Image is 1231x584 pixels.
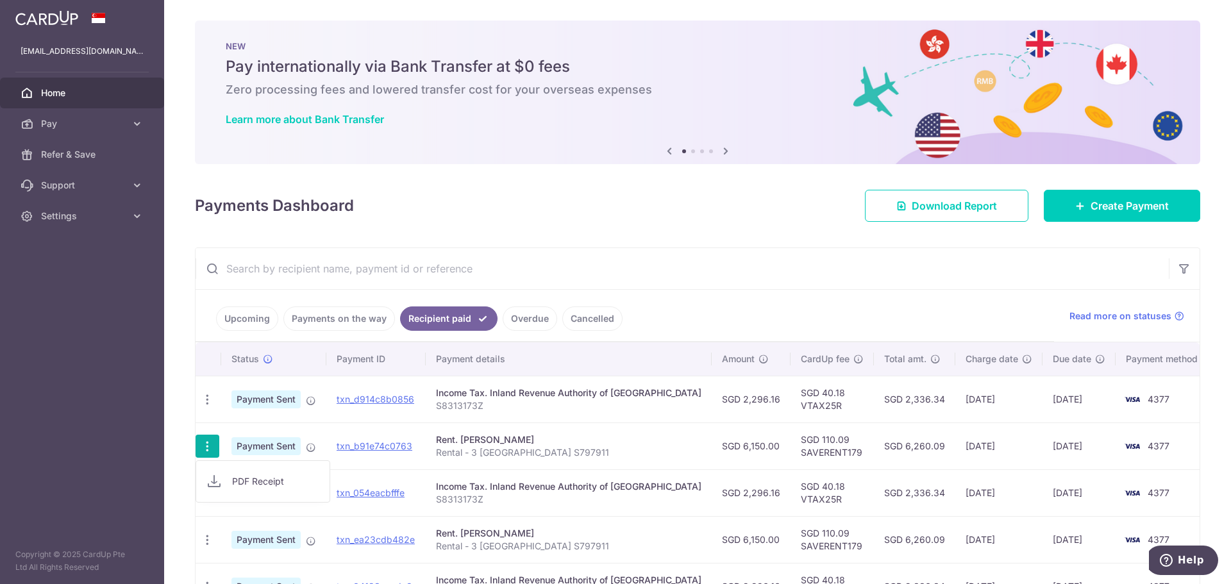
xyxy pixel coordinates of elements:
img: CardUp [15,10,78,26]
p: Rental - 3 [GEOGRAPHIC_DATA] S797911 [436,446,701,459]
span: Download Report [912,198,997,213]
td: SGD 40.18 VTAX25R [791,376,874,422]
span: Status [231,353,259,365]
h4: Payments Dashboard [195,194,354,217]
span: Payment Sent [231,437,301,455]
span: 4377 [1148,440,1169,451]
a: Cancelled [562,306,623,331]
td: [DATE] [955,422,1043,469]
span: Create Payment [1091,198,1169,213]
div: Income Tax. Inland Revenue Authority of [GEOGRAPHIC_DATA] [436,387,701,399]
iframe: Opens a widget where you can find more information [1149,546,1218,578]
a: Read more on statuses [1069,310,1184,322]
img: Bank transfer banner [195,21,1200,164]
td: [DATE] [955,516,1043,563]
td: [DATE] [955,469,1043,516]
a: txn_d914c8b0856 [337,394,414,405]
td: SGD 110.09 SAVERENT179 [791,422,874,469]
td: [DATE] [1043,516,1116,563]
td: SGD 6,150.00 [712,516,791,563]
span: Settings [41,210,126,222]
td: SGD 110.09 SAVERENT179 [791,516,874,563]
a: Learn more about Bank Transfer [226,113,384,126]
span: 4377 [1148,487,1169,498]
span: 4377 [1148,534,1169,545]
td: [DATE] [1043,469,1116,516]
div: Rent. [PERSON_NAME] [436,433,701,446]
span: CardUp fee [801,353,850,365]
span: Amount [722,353,755,365]
p: Rental - 3 [GEOGRAPHIC_DATA] S797911 [436,540,701,553]
td: [DATE] [1043,376,1116,422]
td: SGD 2,296.16 [712,469,791,516]
span: Due date [1053,353,1091,365]
td: SGD 2,336.34 [874,469,955,516]
img: Bank Card [1119,485,1145,501]
th: Payment details [426,342,712,376]
span: Home [41,87,126,99]
p: S8313173Z [436,493,701,506]
a: Create Payment [1044,190,1200,222]
p: NEW [226,41,1169,51]
span: Payment Sent [231,390,301,408]
td: [DATE] [1043,422,1116,469]
td: SGD 6,260.09 [874,422,955,469]
h5: Pay internationally via Bank Transfer at $0 fees [226,56,1169,77]
img: Bank Card [1119,438,1145,454]
span: Charge date [966,353,1018,365]
a: Download Report [865,190,1028,222]
span: Pay [41,117,126,130]
input: Search by recipient name, payment id or reference [196,248,1169,289]
img: Bank Card [1119,532,1145,547]
td: SGD 6,260.09 [874,516,955,563]
span: Payment Sent [231,531,301,549]
a: Overdue [503,306,557,331]
p: [EMAIL_ADDRESS][DOMAIN_NAME] [21,45,144,58]
th: Payment ID [326,342,426,376]
td: [DATE] [955,376,1043,422]
a: Recipient paid [400,306,498,331]
span: Read more on statuses [1069,310,1171,322]
span: Refer & Save [41,148,126,161]
a: txn_ea23cdb482e [337,534,415,545]
span: Total amt. [884,353,926,365]
span: 4377 [1148,394,1169,405]
td: SGD 40.18 VTAX25R [791,469,874,516]
td: SGD 6,150.00 [712,422,791,469]
h6: Zero processing fees and lowered transfer cost for your overseas expenses [226,82,1169,97]
p: S8313173Z [436,399,701,412]
a: txn_054eacbfffe [337,487,405,498]
a: Payments on the way [283,306,395,331]
a: Upcoming [216,306,278,331]
div: Income Tax. Inland Revenue Authority of [GEOGRAPHIC_DATA] [436,480,701,493]
span: Support [41,179,126,192]
td: SGD 2,336.34 [874,376,955,422]
img: Bank Card [1119,392,1145,407]
div: Rent. [PERSON_NAME] [436,527,701,540]
a: txn_b91e74c0763 [337,440,412,451]
td: SGD 2,296.16 [712,376,791,422]
th: Payment method [1116,342,1213,376]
